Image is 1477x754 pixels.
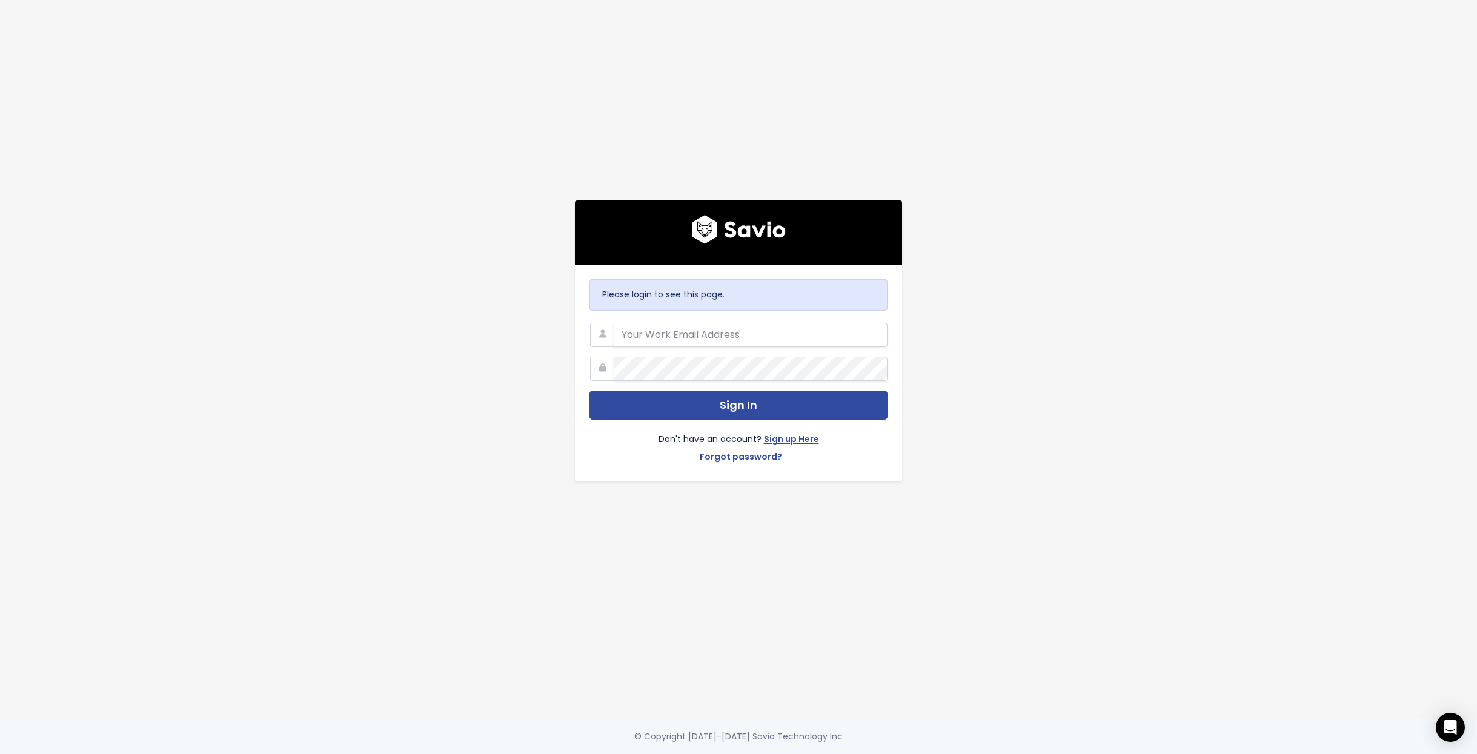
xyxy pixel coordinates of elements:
[589,391,888,420] button: Sign In
[1436,713,1465,742] div: Open Intercom Messenger
[634,729,843,744] div: © Copyright [DATE]-[DATE] Savio Technology Inc
[589,420,888,467] div: Don't have an account?
[764,432,819,449] a: Sign up Here
[700,449,782,467] a: Forgot password?
[614,323,888,347] input: Your Work Email Address
[602,287,875,302] p: Please login to see this page.
[692,215,786,244] img: logo600x187.a314fd40982d.png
